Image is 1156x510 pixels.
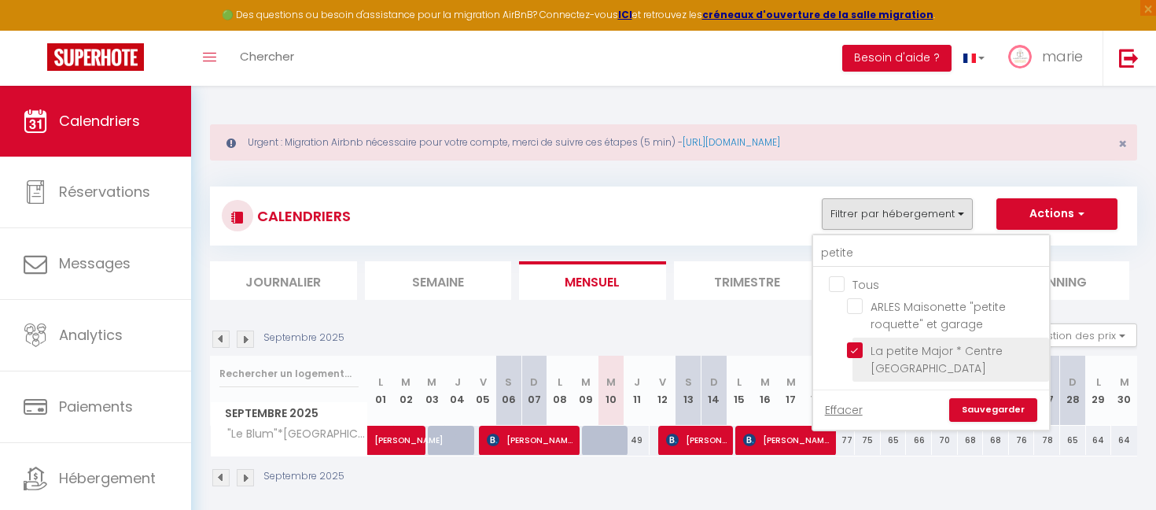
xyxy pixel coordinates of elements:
th: 12 [650,356,676,426]
th: 08 [547,356,573,426]
span: [PERSON_NAME] [743,425,830,455]
div: 64 [1111,426,1137,455]
th: 10 [598,356,624,426]
button: Gestion des prix [1020,323,1137,347]
span: [PERSON_NAME] [666,425,727,455]
div: Filtrer par hébergement [812,234,1051,431]
abbr: L [558,375,562,390]
th: 06 [496,356,522,426]
li: Journalier [210,261,357,300]
abbr: M [606,375,616,390]
input: Rechercher un logement... [219,360,359,388]
div: 49 [624,426,650,455]
div: 66 [906,426,932,455]
th: 01 [368,356,394,426]
p: Septembre 2025 [263,469,344,484]
span: [PERSON_NAME] [487,425,573,455]
th: 03 [419,356,445,426]
a: Effacer [825,401,863,419]
th: 04 [444,356,470,426]
abbr: M [581,375,591,390]
div: Urgent : Migration Airbnb nécessaire pour votre compte, merci de suivre ces étapes (5 min) - [210,124,1137,161]
th: 13 [676,356,701,426]
a: ICI [618,8,632,21]
abbr: L [737,375,742,390]
span: marie [1042,46,1083,66]
abbr: M [1120,375,1129,390]
div: 68 [958,426,984,455]
div: 65 [1060,426,1086,455]
a: créneaux d'ouverture de la salle migration [702,8,933,21]
span: Hébergement [59,468,156,488]
abbr: D [1069,375,1077,390]
span: Paiements [59,397,133,416]
button: Ouvrir le widget de chat LiveChat [13,6,60,54]
span: × [1118,134,1127,153]
abbr: V [480,375,487,390]
li: Semaine [365,261,512,300]
a: ... marie [996,31,1103,86]
span: Analytics [59,325,123,345]
span: Chercher [240,48,294,65]
th: 02 [393,356,419,426]
th: 28 [1060,356,1086,426]
span: Calendriers [59,111,140,131]
th: 30 [1111,356,1137,426]
div: 70 [932,426,958,455]
abbr: S [505,375,512,390]
h3: CALENDRIERS [253,198,351,234]
abbr: J [634,375,640,390]
abbr: M [760,375,770,390]
abbr: D [710,375,718,390]
th: 18 [804,356,830,426]
a: Sauvegarder [949,398,1037,422]
button: Actions [996,198,1117,230]
input: Rechercher un logement... [813,239,1049,268]
button: Close [1118,137,1127,151]
abbr: M [427,375,436,390]
th: 07 [521,356,547,426]
abbr: M [401,375,410,390]
div: 68 [983,426,1009,455]
a: Chercher [228,31,306,86]
button: Besoin d'aide ? [842,45,952,72]
abbr: M [786,375,796,390]
th: 14 [701,356,727,426]
span: "Le Blum"*[GEOGRAPHIC_DATA] [213,426,370,443]
abbr: L [378,375,383,390]
span: Septembre 2025 [211,402,367,425]
div: 75 [855,426,881,455]
abbr: V [659,375,666,390]
button: Filtrer par hébergement [822,198,973,230]
th: 05 [470,356,496,426]
th: 16 [753,356,779,426]
th: 17 [778,356,804,426]
img: ... [1008,45,1032,68]
div: 65 [881,426,907,455]
th: 11 [624,356,650,426]
a: [PERSON_NAME] [368,426,394,456]
span: Réservations [59,182,150,201]
div: 77 [829,426,855,455]
abbr: D [530,375,538,390]
span: La petite Major * Centre [GEOGRAPHIC_DATA] [871,343,1003,376]
span: [PERSON_NAME] [374,417,447,447]
abbr: S [685,375,692,390]
img: Super Booking [47,43,144,71]
span: ARLES Maisonette "petite roquette" et garage [871,299,1006,332]
abbr: L [1096,375,1101,390]
th: 15 [727,356,753,426]
div: 64 [1086,426,1112,455]
li: Mensuel [519,261,666,300]
abbr: J [455,375,461,390]
th: 29 [1086,356,1112,426]
li: Trimestre [674,261,821,300]
th: 09 [572,356,598,426]
div: 76 [1009,426,1035,455]
a: [URL][DOMAIN_NAME] [683,135,780,149]
li: Planning [983,261,1130,300]
p: Septembre 2025 [263,331,344,346]
span: Messages [59,253,131,273]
